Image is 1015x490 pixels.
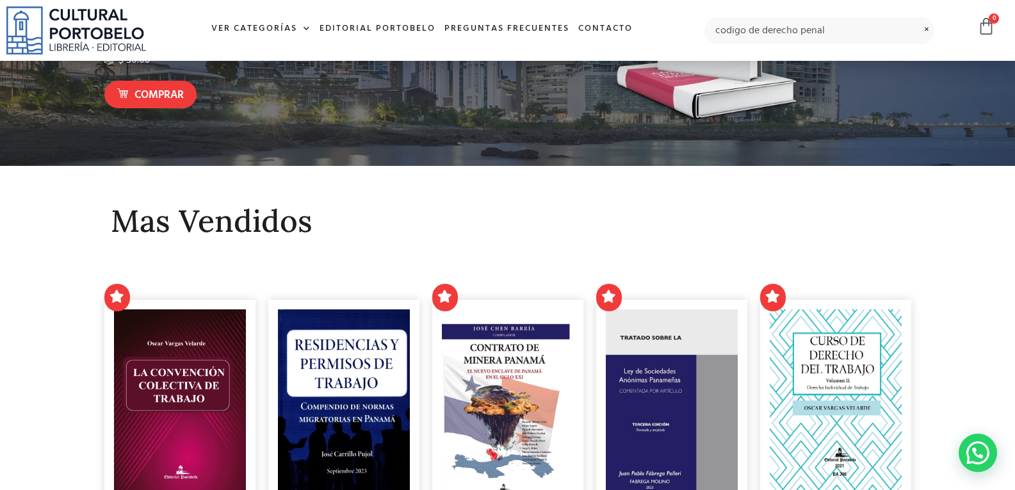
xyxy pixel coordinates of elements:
a: Contacto [574,15,637,43]
a: Ver Categorías [207,15,315,43]
a: Preguntas frecuentes [440,15,574,43]
span: 0 [989,13,999,24]
span: $ 50.00 [115,53,150,68]
a: Editorial Portobelo [315,15,440,43]
span: Comprar [134,87,184,104]
span: Limpiar [919,22,934,23]
h2: Mas Vendidos [111,204,905,238]
a: 0 [977,17,995,36]
a: Comprar [104,81,197,108]
input: Búsqueda [704,17,934,44]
